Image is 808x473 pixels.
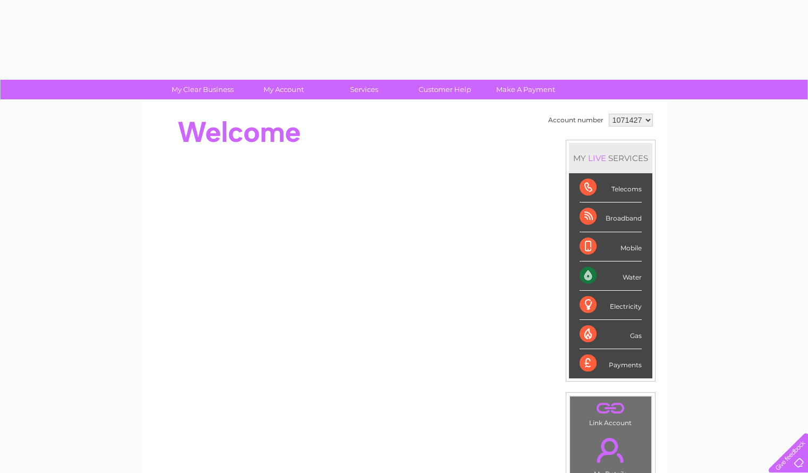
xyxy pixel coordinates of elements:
div: MY SERVICES [569,143,652,173]
a: Services [320,80,408,99]
div: Water [580,261,642,291]
a: My Account [240,80,327,99]
div: Broadband [580,202,642,232]
td: Link Account [569,396,652,429]
td: Account number [546,111,606,129]
div: Payments [580,349,642,378]
a: Make A Payment [482,80,569,99]
div: Electricity [580,291,642,320]
div: Telecoms [580,173,642,202]
a: . [573,432,649,469]
a: Customer Help [401,80,489,99]
div: Gas [580,320,642,349]
div: Mobile [580,232,642,261]
a: . [573,399,649,418]
a: My Clear Business [159,80,246,99]
div: LIVE [586,153,608,163]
